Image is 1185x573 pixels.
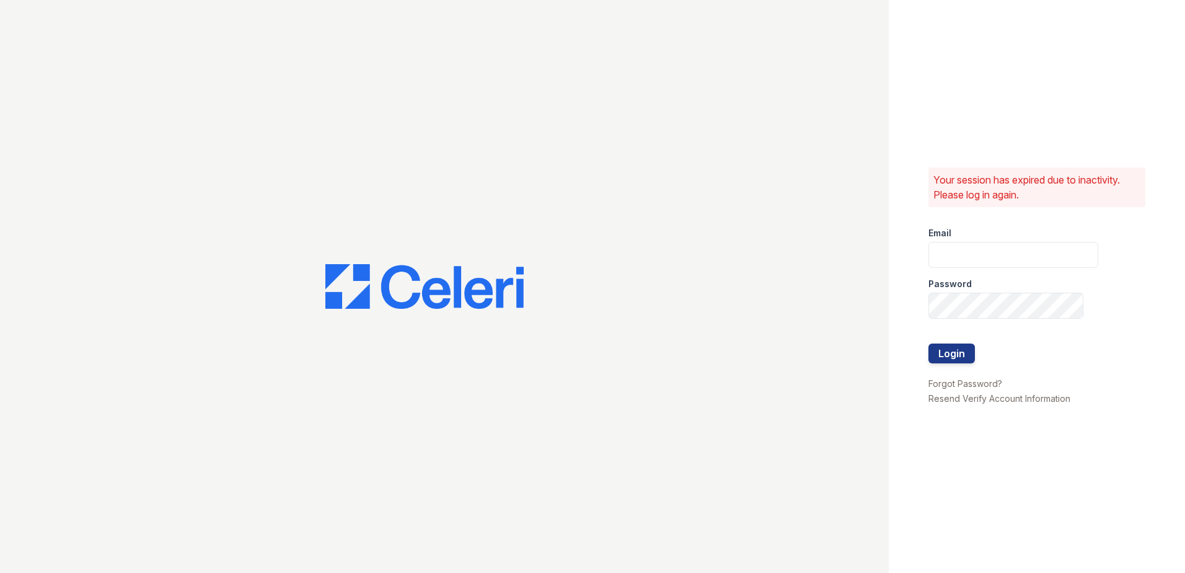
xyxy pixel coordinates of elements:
[928,378,1002,389] a: Forgot Password?
[928,393,1070,404] a: Resend Verify Account Information
[928,278,972,290] label: Password
[928,227,951,239] label: Email
[928,344,975,363] button: Login
[933,172,1140,202] p: Your session has expired due to inactivity. Please log in again.
[325,264,524,309] img: CE_Logo_Blue-a8612792a0a2168367f1c8372b55b34899dd931a85d93a1a3d3e32e68fde9ad4.png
